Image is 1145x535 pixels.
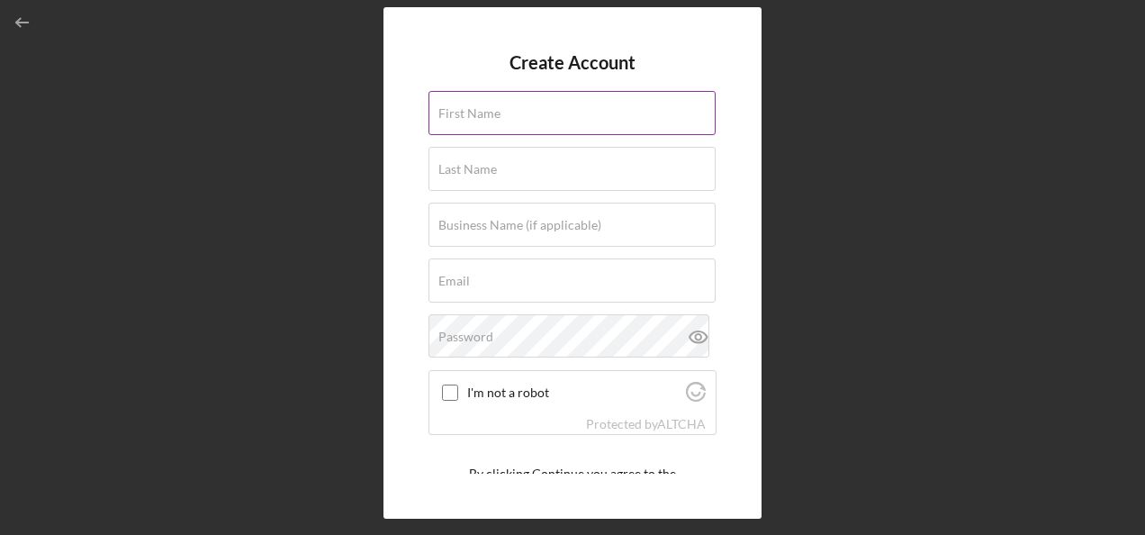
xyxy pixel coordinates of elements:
div: Protected by [586,417,706,431]
p: By clicking Continue you agree to the and [469,464,676,504]
label: First Name [438,106,500,121]
a: Visit Altcha.org [657,416,706,431]
label: Email [438,274,470,288]
label: Password [438,330,493,344]
label: Last Name [438,162,497,177]
label: Business Name (if applicable) [438,218,601,232]
a: Visit Altcha.org [686,389,706,404]
label: I'm not a robot [467,385,681,400]
h4: Create Account [509,52,636,73]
